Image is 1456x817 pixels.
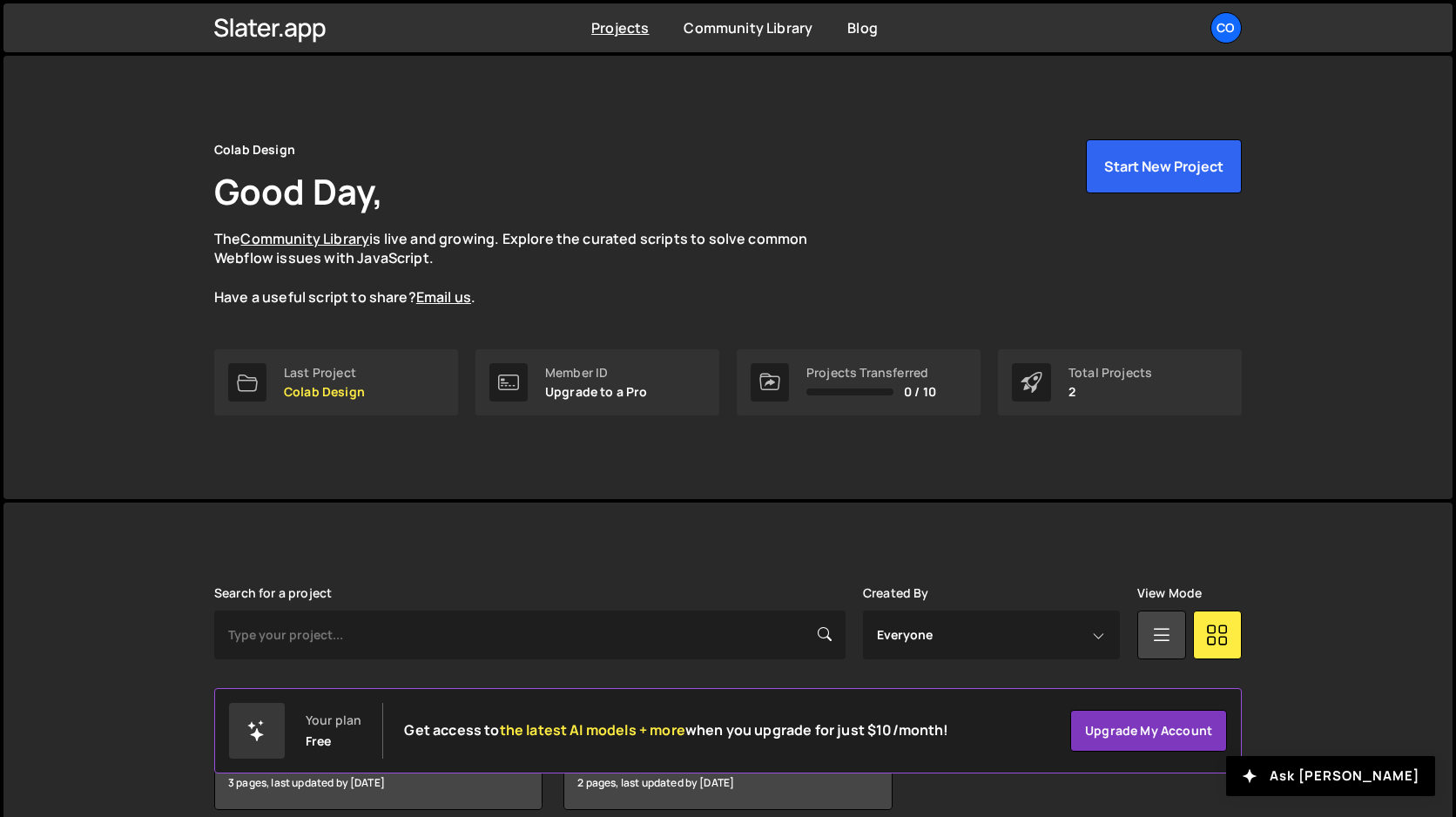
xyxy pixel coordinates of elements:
[1226,756,1435,796] button: Ask [PERSON_NAME]
[1068,366,1152,380] div: Total Projects
[545,385,648,399] p: Upgrade to a Pro
[806,366,936,380] div: Projects Transferred
[591,18,649,37] a: Projects
[545,366,648,380] div: Member ID
[284,385,365,399] p: Colab Design
[306,734,332,748] div: Free
[404,722,948,739] h2: Get access to when you upgrade for just $10/month!
[904,385,936,399] span: 0 / 10
[1068,385,1152,399] p: 2
[284,366,365,380] div: Last Project
[214,229,841,307] p: The is live and growing. Explore the curated scripts to solve common Webflow issues with JavaScri...
[214,586,332,600] label: Search for a project
[863,586,929,600] label: Created By
[306,713,361,727] div: Your plan
[1070,710,1227,752] a: Upgrade my account
[1210,12,1242,44] a: Co
[214,611,846,659] input: Type your project...
[214,139,295,160] div: Colab Design
[214,349,458,415] a: Last Project Colab Design
[416,287,471,307] a: Email us
[240,229,369,248] a: Community Library
[564,757,891,809] div: 2 pages, last updated by [DATE]
[215,757,542,809] div: 3 pages, last updated by [DATE]
[214,167,383,215] h1: Good Day,
[684,18,812,37] a: Community Library
[847,18,878,37] a: Blog
[1086,139,1242,193] button: Start New Project
[500,720,685,739] span: the latest AI models + more
[1137,586,1202,600] label: View Mode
